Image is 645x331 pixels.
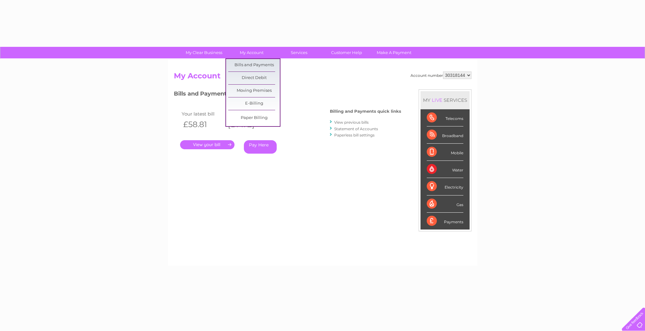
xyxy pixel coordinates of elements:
[174,89,401,100] h3: Bills and Payments
[225,118,270,131] th: [DATE]
[321,47,372,58] a: Customer Help
[427,144,463,161] div: Mobile
[228,112,280,124] a: Paper Billing
[180,140,234,149] a: .
[411,72,471,79] div: Account number
[427,213,463,230] div: Payments
[180,110,225,118] td: Your latest bill
[228,72,280,84] a: Direct Debit
[178,47,230,58] a: My Clear Business
[421,91,470,109] div: MY SERVICES
[273,47,325,58] a: Services
[244,140,277,154] a: Pay Here
[368,47,420,58] a: Make A Payment
[334,120,369,125] a: View previous bills
[174,72,471,83] h2: My Account
[334,126,378,131] a: Statement of Accounts
[427,195,463,213] div: Gas
[427,126,463,144] div: Broadband
[225,110,270,118] td: Invoice date
[427,109,463,126] div: Telecoms
[226,47,277,58] a: My Account
[427,161,463,178] div: Water
[180,118,225,131] th: £58.81
[228,97,280,110] a: E-Billing
[431,97,444,103] div: LIVE
[330,109,401,114] h4: Billing and Payments quick links
[228,85,280,97] a: Moving Premises
[427,178,463,195] div: Electricity
[228,59,280,72] a: Bills and Payments
[334,133,375,137] a: Paperless bill settings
